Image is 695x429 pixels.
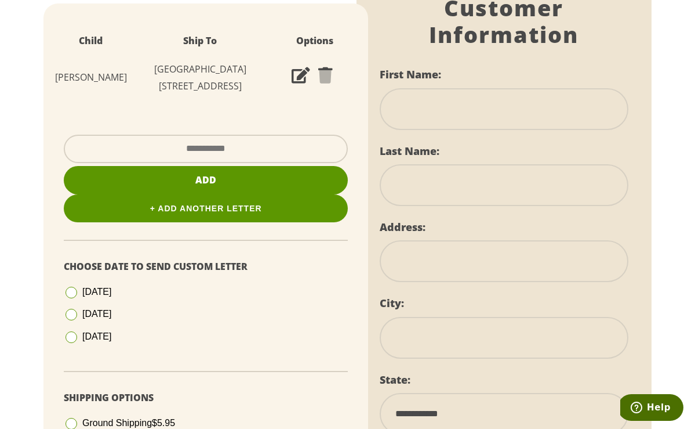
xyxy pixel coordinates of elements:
[195,174,216,186] span: Add
[152,418,175,428] span: $5.95
[380,296,404,310] label: City:
[127,55,274,100] td: [GEOGRAPHIC_DATA][STREET_ADDRESS]
[64,390,348,406] p: Shipping Options
[380,67,441,81] label: First Name:
[55,55,127,100] td: [PERSON_NAME]
[273,27,356,55] th: Options
[64,258,348,275] p: Choose Date To Send Custom Letter
[64,194,348,222] a: + Add Another Letter
[82,331,111,341] span: [DATE]
[380,220,425,234] label: Address:
[82,418,175,428] span: Ground Shipping
[55,27,127,55] th: Child
[82,287,111,297] span: [DATE]
[620,394,683,423] iframe: Opens a widget where you can find more information
[64,166,348,194] button: Add
[380,144,439,158] label: Last Name:
[127,27,274,55] th: Ship To
[380,373,410,387] label: State:
[82,309,111,319] span: [DATE]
